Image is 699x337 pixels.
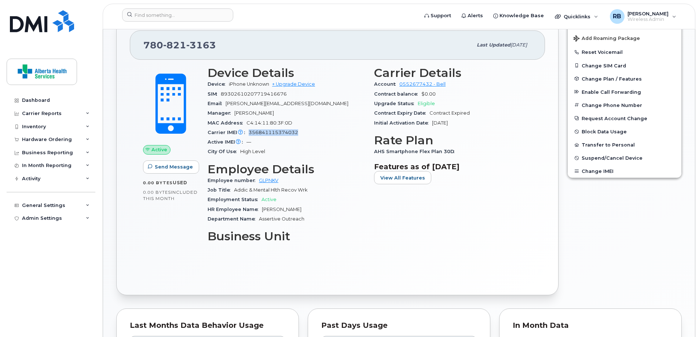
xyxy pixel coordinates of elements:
span: [PERSON_NAME] [627,11,669,16]
a: GLPNKV [259,178,278,183]
span: Knowledge Base [499,12,544,19]
span: — [246,139,251,145]
a: Support [419,8,456,23]
a: Alerts [456,8,488,23]
span: Assertive Outreach [259,216,304,222]
span: iPhone Unknown [229,81,269,87]
button: Reset Voicemail [568,45,681,59]
span: Email [208,101,226,106]
a: + Upgrade Device [272,81,315,87]
span: City Of Use [208,149,240,154]
span: Last updated [477,42,510,48]
h3: Device Details [208,66,365,79]
span: Employment Status [208,197,261,202]
span: Wireless Admin [627,16,669,22]
h3: Carrier Details [374,66,532,79]
span: View All Features [380,174,425,181]
span: Active [261,197,277,202]
button: Block Data Usage [568,125,681,138]
button: Suspend/Cancel Device [568,151,681,164]
span: Department Name [208,216,259,222]
span: Support [431,12,451,19]
a: 0552677432 - Bell [399,81,446,87]
span: Carrier IMEI [208,130,249,135]
button: Send Message [143,160,199,174]
div: Past Days Usage [321,322,477,329]
span: Job Title [208,187,234,193]
span: Alerts [468,12,483,19]
span: HR Employee Name [208,207,262,212]
div: Ryan Ballesteros [605,9,681,24]
span: [PERSON_NAME][EMAIL_ADDRESS][DOMAIN_NAME] [226,101,348,106]
span: Device [208,81,229,87]
span: Active IMEI [208,139,246,145]
span: 3163 [186,40,216,51]
span: 821 [163,40,186,51]
span: Addic & Mental Hlth Recov Wrk [234,187,308,193]
button: Change Phone Number [568,99,681,112]
span: 0.00 Bytes [143,190,171,195]
span: [PERSON_NAME] [262,207,301,212]
button: View All Features [374,171,431,184]
span: High Level [240,149,265,154]
h3: Business Unit [208,230,365,243]
span: MAC Address [208,120,246,126]
button: Change Plan / Features [568,72,681,85]
span: Manager [208,110,234,116]
button: Transfer to Personal [568,138,681,151]
span: Enable Call Forwarding [582,89,641,95]
span: SIM [208,91,221,97]
span: Employee number [208,178,259,183]
span: C4:14:11:80:3F:0D [246,120,292,126]
span: RB [613,12,621,21]
button: Request Account Change [568,112,681,125]
span: 780 [143,40,216,51]
span: Contract Expired [429,110,470,116]
span: Initial Activation Date [374,120,432,126]
span: Account [374,81,399,87]
input: Find something... [122,8,233,22]
button: Enable Call Forwarding [568,85,681,99]
span: AHS Smartphone Flex Plan 30D [374,149,458,154]
button: Change IMEI [568,164,681,178]
span: [PERSON_NAME] [234,110,274,116]
span: Eligible [418,101,435,106]
span: 89302610207719416676 [221,91,287,97]
span: [DATE] [432,120,448,126]
span: Suspend/Cancel Device [582,155,643,161]
span: Quicklinks [564,14,590,19]
span: $0.00 [421,91,436,97]
span: 0.00 Bytes [143,180,173,185]
h3: Employee Details [208,163,365,176]
span: [DATE] [510,42,527,48]
span: used [173,180,187,185]
span: Add Roaming Package [574,36,640,42]
div: In Month Data [513,322,668,329]
span: Contract Expiry Date [374,110,429,116]
button: Add Roaming Package [568,30,681,45]
span: Active [151,146,167,153]
span: Upgrade Status [374,101,418,106]
div: Quicklinks [550,9,603,24]
h3: Rate Plan [374,134,532,147]
button: Change SIM Card [568,59,681,72]
div: Last Months Data Behavior Usage [130,322,285,329]
span: Contract balance [374,91,421,97]
h3: Features as of [DATE] [374,162,532,171]
span: Change Plan / Features [582,76,642,81]
span: 356841115374032 [249,130,298,135]
span: Send Message [155,163,193,170]
a: Knowledge Base [488,8,549,23]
